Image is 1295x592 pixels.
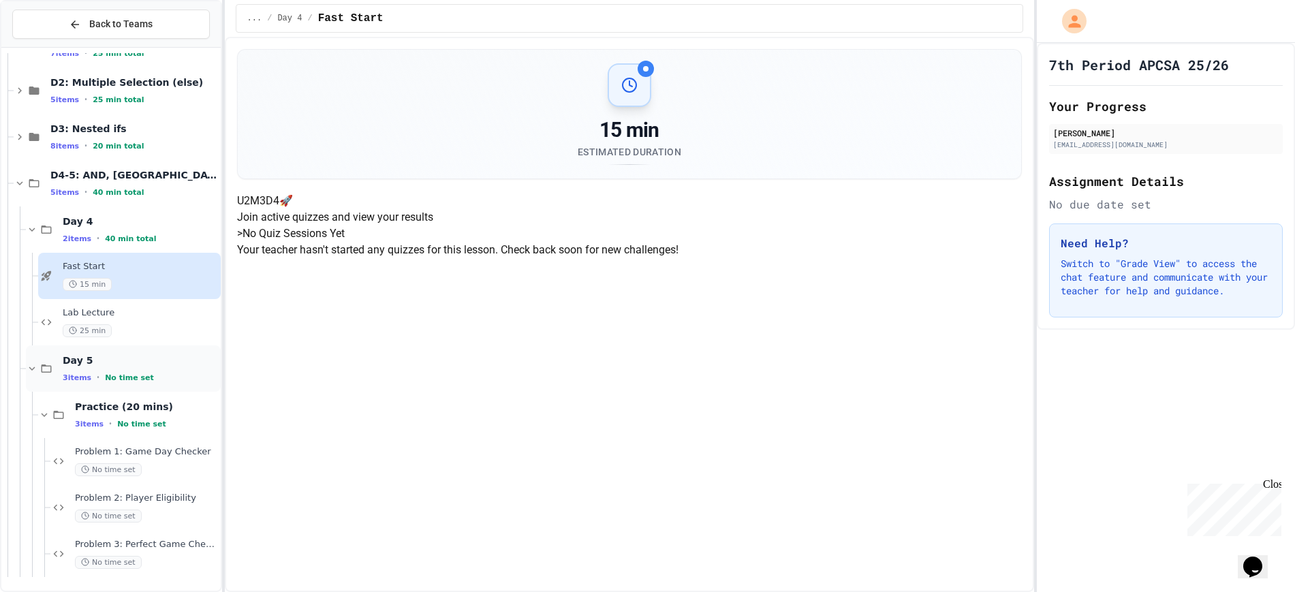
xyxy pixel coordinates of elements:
span: • [84,48,87,59]
span: Day 4 [63,215,218,228]
span: D4-5: AND, [GEOGRAPHIC_DATA], NOT [50,169,218,181]
span: • [84,94,87,105]
iframe: chat widget [1238,538,1281,578]
div: Estimated Duration [578,145,681,159]
span: No time set [75,556,142,569]
span: No time set [75,510,142,523]
span: No time set [117,420,166,429]
span: Problem 1: Game Day Checker [75,446,218,458]
span: No time set [105,373,154,382]
span: Back to Teams [89,17,153,31]
span: Fast Start [318,10,384,27]
h5: > No Quiz Sessions Yet [237,225,1023,242]
iframe: chat widget [1182,478,1281,536]
div: 15 min [578,118,681,142]
span: 3 items [75,420,104,429]
div: My Account [1048,5,1090,37]
span: • [84,187,87,198]
span: 7 items [50,49,79,58]
span: 5 items [50,95,79,104]
span: 40 min total [105,234,156,243]
span: • [97,233,99,244]
span: / [307,13,312,24]
span: 3 items [63,373,91,382]
div: [PERSON_NAME] [1053,127,1279,139]
div: Chat with us now!Close [5,5,94,87]
span: • [97,372,99,383]
span: Day 5 [63,354,218,367]
span: / [267,13,272,24]
span: 2 items [63,234,91,243]
span: • [109,418,112,429]
span: 15 min [63,278,112,291]
h3: Need Help? [1061,235,1271,251]
span: Problem 2: Player Eligibility [75,493,218,504]
span: No time set [75,463,142,476]
span: Fast Start [63,261,218,272]
span: Practice (20 mins) [75,401,218,413]
span: 40 min total [93,188,144,197]
h1: 7th Period APCSA 25/26 [1049,55,1229,74]
div: No due date set [1049,196,1283,213]
button: Back to Teams [12,10,210,39]
h2: Assignment Details [1049,172,1283,191]
h4: U2M3D4 🚀 [237,193,1023,209]
span: D2: Multiple Selection (else) [50,76,218,89]
span: Lab Lecture [63,307,218,319]
span: 8 items [50,142,79,151]
span: 25 min [63,324,112,337]
span: 20 min total [93,142,144,151]
span: 25 min total [93,95,144,104]
span: • [84,140,87,151]
p: Switch to "Grade View" to access the chat feature and communicate with your teacher for help and ... [1061,257,1271,298]
span: Problem 3: Perfect Game Checker [75,539,218,550]
div: [EMAIL_ADDRESS][DOMAIN_NAME] [1053,140,1279,150]
h2: Your Progress [1049,97,1283,116]
span: D3: Nested ifs [50,123,218,135]
p: Your teacher hasn't started any quizzes for this lesson. Check back soon for new challenges! [237,242,1023,258]
span: 25 min total [93,49,144,58]
span: 5 items [50,188,79,197]
span: ... [247,13,262,24]
p: Join active quizzes and view your results [237,209,1023,225]
span: Day 4 [277,13,302,24]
